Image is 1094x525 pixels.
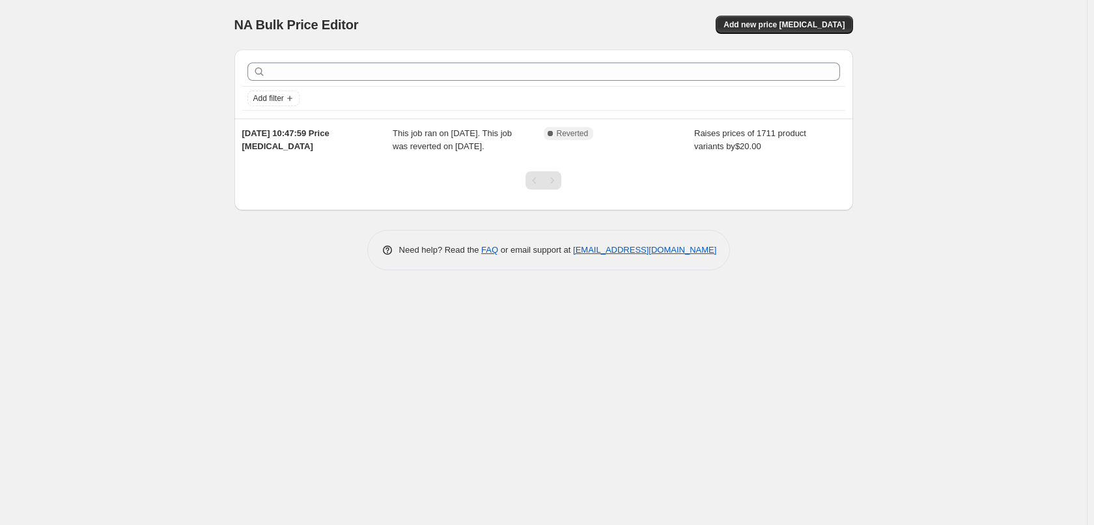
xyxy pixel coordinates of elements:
[234,18,359,32] span: NA Bulk Price Editor
[735,141,761,151] span: $20.00
[573,245,716,255] a: [EMAIL_ADDRESS][DOMAIN_NAME]
[242,128,330,151] span: [DATE] 10:47:59 Price [MEDICAL_DATA]
[694,128,806,151] span: Raises prices of 1711 product variants by
[526,171,561,190] nav: Pagination
[253,93,284,104] span: Add filter
[247,91,300,106] button: Add filter
[393,128,512,151] span: This job ran on [DATE]. This job was reverted on [DATE].
[481,245,498,255] a: FAQ
[723,20,845,30] span: Add new price [MEDICAL_DATA]
[716,16,852,34] button: Add new price [MEDICAL_DATA]
[557,128,589,139] span: Reverted
[498,245,573,255] span: or email support at
[399,245,482,255] span: Need help? Read the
